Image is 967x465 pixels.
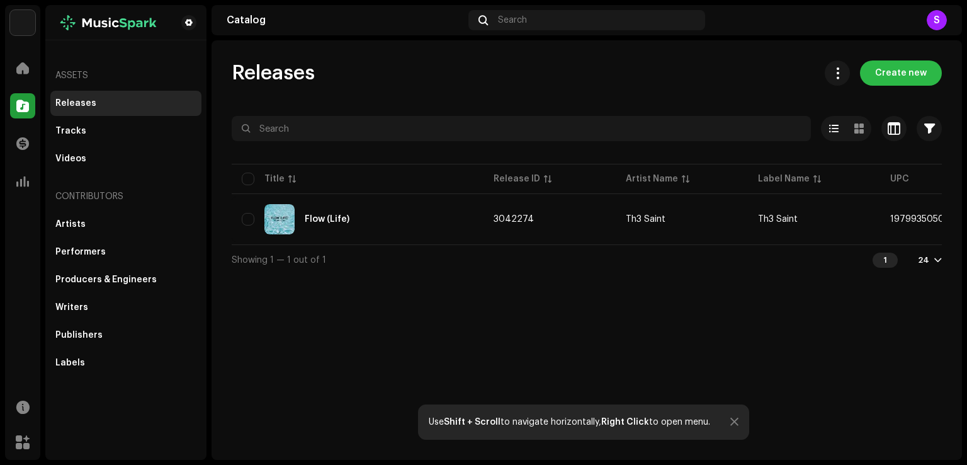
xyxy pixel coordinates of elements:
re-a-nav-header: Contributors [50,181,201,212]
div: Producers & Engineers [55,275,157,285]
re-m-nav-item: Videos [50,146,201,171]
div: Th3 Saint [626,215,665,224]
re-m-nav-item: Tracks [50,118,201,144]
div: S [927,10,947,30]
span: Th3 Saint [626,215,738,224]
span: Create new [875,60,927,86]
strong: Shift + Scroll [444,418,500,427]
strong: Right Click [601,418,649,427]
div: Catalog [227,15,463,25]
span: 3042274 [494,215,534,224]
re-m-nav-item: Writers [50,295,201,320]
re-m-nav-item: Releases [50,91,201,116]
div: Label Name [758,173,810,185]
div: Labels [55,358,85,368]
div: Artists [55,219,86,229]
div: Artist Name [626,173,678,185]
re-m-nav-item: Performers [50,239,201,265]
re-m-nav-item: Publishers [50,323,201,348]
span: Releases [232,60,315,86]
div: 1 [873,253,898,268]
span: Showing 1 — 1 out of 1 [232,256,326,265]
div: Videos [55,154,86,164]
div: 24 [918,255,929,265]
span: Search [498,15,527,25]
div: Use to navigate horizontally, to open menu. [429,417,710,427]
div: Release ID [494,173,540,185]
img: 12135acc-dbf9-44e1-a33e-efa3d24bac33 [264,204,295,234]
re-m-nav-item: Producers & Engineers [50,267,201,292]
div: Releases [55,98,96,108]
div: Tracks [55,126,86,136]
span: Th3 Saint [758,215,798,224]
re-m-nav-item: Labels [50,350,201,376]
div: Publishers [55,330,103,340]
div: Title [264,173,285,185]
div: Flow (Life) [305,215,349,224]
re-a-nav-header: Assets [50,60,201,91]
div: Performers [55,247,106,257]
div: Writers [55,302,88,313]
button: Create new [860,60,942,86]
input: Search [232,116,811,141]
span: 197993505022 [890,215,956,224]
img: bc4c4277-71b2-49c5-abdf-ca4e9d31f9c1 [10,10,35,35]
re-m-nav-item: Artists [50,212,201,237]
img: b012e8be-3435-4c6f-a0fa-ef5940768437 [55,15,161,30]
